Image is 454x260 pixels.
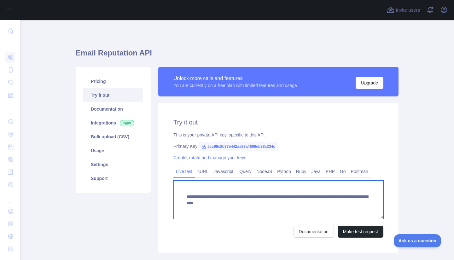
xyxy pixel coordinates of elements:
[338,226,383,238] button: Make test request
[173,166,195,176] a: Live test
[173,118,383,127] h2: Try it out
[337,166,348,176] a: Go
[294,166,309,176] a: Ruby
[386,5,421,15] button: Invite users
[83,158,143,171] a: Settings
[83,116,143,130] a: Integrations New
[236,166,254,176] a: jQuery
[348,166,371,176] a: Postman
[173,75,297,82] div: Unlock more calls and features
[83,130,143,144] a: Bulk upload (CSV)
[83,88,143,102] a: Try it out
[199,142,278,151] span: 5cc99c8b77e442aa97a4609eb38c234d
[173,82,297,89] div: You are currently on a free plan with limited features and usage
[83,102,143,116] a: Documentation
[275,166,294,176] a: Python
[83,144,143,158] a: Usage
[76,48,399,63] h1: Email Reputation API
[323,166,337,176] a: PHP
[394,234,441,247] iframe: Toggle Customer Support
[173,143,383,149] div: Primary Key:
[309,166,323,176] a: Java
[254,166,275,176] a: NodeJS
[120,120,134,126] span: New
[173,132,383,138] div: This is your private API key, specific to this API.
[294,226,334,238] a: Documentation
[356,77,383,89] button: Upgrade
[5,192,15,204] div: ...
[5,102,15,115] div: ...
[211,166,236,176] a: Javascript
[83,171,143,185] a: Support
[396,7,420,14] span: Invite users
[83,74,143,88] a: Pricing
[173,155,246,160] a: Create, rotate and manage your keys
[5,38,15,50] div: ...
[195,166,211,176] a: cURL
